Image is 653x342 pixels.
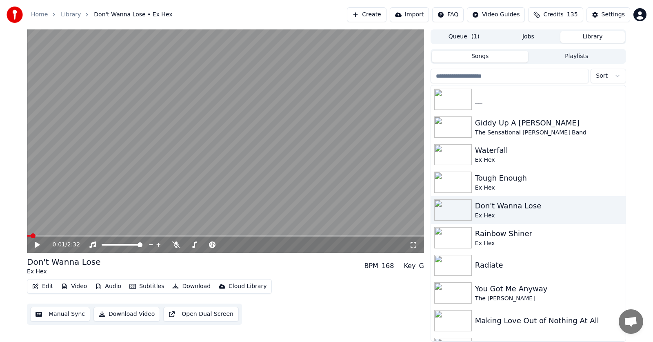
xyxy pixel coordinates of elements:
[475,315,622,326] div: Making Love Out of Nothing At All
[7,7,23,23] img: youka
[586,7,630,22] button: Settings
[94,11,172,19] span: Don't Wanna Lose • Ex Hex
[475,172,622,184] div: Tough Enough
[29,281,56,292] button: Edit
[543,11,563,19] span: Credits
[602,11,625,19] div: Settings
[53,241,72,249] div: /
[475,283,622,295] div: You Got Me Anyway
[475,239,622,248] div: Ex Hex
[560,31,625,43] button: Library
[27,268,100,276] div: Ex Hex
[475,295,622,303] div: The [PERSON_NAME]
[364,261,378,271] div: BPM
[475,117,622,129] div: Giddy Up A [PERSON_NAME]
[475,184,622,192] div: Ex Hex
[31,11,48,19] a: Home
[229,282,267,291] div: Cloud Library
[432,51,529,63] button: Songs
[67,241,80,249] span: 2:32
[27,256,100,268] div: Don't Wanna Lose
[619,309,643,334] a: Open chat
[30,307,90,322] button: Manual Sync
[163,307,239,322] button: Open Dual Screen
[92,281,124,292] button: Audio
[475,145,622,156] div: Waterfall
[53,241,65,249] span: 0:01
[169,281,214,292] button: Download
[475,212,622,220] div: Ex Hex
[496,31,561,43] button: Jobs
[567,11,578,19] span: 135
[475,156,622,164] div: Ex Hex
[126,281,167,292] button: Subtitles
[382,261,394,271] div: 168
[61,11,81,19] a: Library
[475,94,622,105] div: __
[390,7,429,22] button: Import
[471,33,480,41] span: ( 1 )
[467,7,525,22] button: Video Guides
[475,228,622,239] div: Rainbow Shiner
[475,259,622,271] div: Radiate
[347,7,386,22] button: Create
[528,7,583,22] button: Credits135
[475,200,622,212] div: Don't Wanna Lose
[404,261,415,271] div: Key
[432,7,464,22] button: FAQ
[528,51,625,63] button: Playlists
[596,72,608,80] span: Sort
[31,11,173,19] nav: breadcrumb
[419,261,424,271] div: G
[58,281,90,292] button: Video
[93,307,160,322] button: Download Video
[432,31,496,43] button: Queue
[475,129,622,137] div: The Sensational [PERSON_NAME] Band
